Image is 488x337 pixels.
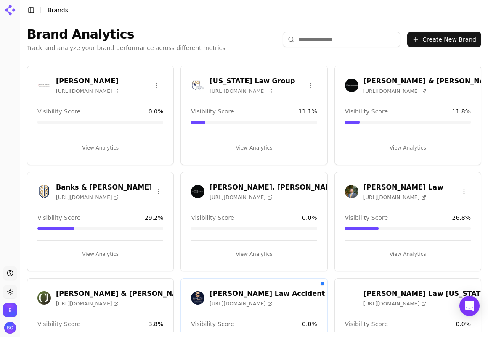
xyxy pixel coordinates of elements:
button: Open organization switcher [3,303,17,317]
img: Bishop, Del Vecchio & Beeks Law Office [191,185,204,198]
img: Colburn Law Washington Dog Bite [345,291,358,305]
span: 11.1 % [298,107,317,116]
span: 0.0 % [456,320,471,328]
span: Visibility Score [345,213,388,222]
h3: [PERSON_NAME], [PERSON_NAME] & [PERSON_NAME] Law Office [210,182,454,192]
span: Visibility Score [191,320,234,328]
span: Brands [48,7,68,13]
h3: Banks & [PERSON_NAME] [56,182,152,192]
button: Open user button [4,322,16,334]
button: View Analytics [345,247,471,261]
button: Create New Brand [407,32,481,47]
span: Visibility Score [345,107,388,116]
span: [URL][DOMAIN_NAME] [210,88,272,95]
h1: Brand Analytics [27,27,225,42]
span: [URL][DOMAIN_NAME] [56,194,119,201]
button: View Analytics [37,141,163,155]
span: Visibility Score [191,107,234,116]
span: Visibility Score [37,107,80,116]
button: View Analytics [37,247,163,261]
span: [URL][DOMAIN_NAME] [363,194,426,201]
img: Arizona Law Group [191,79,204,92]
img: Armstrong Lee & Baker LLP [345,79,358,92]
h3: [US_STATE] Law Group [210,76,295,86]
button: View Analytics [191,247,317,261]
h3: [PERSON_NAME] & [PERSON_NAME] [56,289,192,299]
span: [URL][DOMAIN_NAME] [210,300,272,307]
div: Open Intercom Messenger [459,296,480,316]
span: Visibility Score [37,320,80,328]
h3: [PERSON_NAME] Law [363,182,443,192]
span: [URL][DOMAIN_NAME] [363,300,426,307]
span: 0.0 % [302,320,317,328]
img: Cannon Law [345,185,358,198]
nav: breadcrumb [48,6,68,14]
button: View Analytics [345,141,471,155]
p: Track and analyze your brand performance across different metrics [27,44,225,52]
span: [URL][DOMAIN_NAME] [363,88,426,95]
img: Colburn Law Accident & Injury Lawyers [191,291,204,305]
span: 26.8 % [452,213,471,222]
img: Cohen & Jaffe [37,291,51,305]
span: 0.0 % [149,107,164,116]
span: Visibility Score [37,213,80,222]
img: Aaron Herbert [37,79,51,92]
img: Banks & Brower [37,185,51,198]
span: 11.8 % [452,107,471,116]
button: View Analytics [191,141,317,155]
span: [URL][DOMAIN_NAME] [56,88,119,95]
span: 29.2 % [145,213,163,222]
span: Visibility Score [345,320,388,328]
span: 0.0 % [302,213,317,222]
span: Visibility Score [191,213,234,222]
img: Brian Gomez [4,322,16,334]
span: [URL][DOMAIN_NAME] [56,300,119,307]
h3: [PERSON_NAME] Law Accident & Injury Lawyers [210,289,391,299]
span: [URL][DOMAIN_NAME] [210,194,272,201]
h3: [PERSON_NAME] [56,76,119,86]
span: 3.8 % [149,320,164,328]
img: Elite Legal Marketing [3,303,17,317]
